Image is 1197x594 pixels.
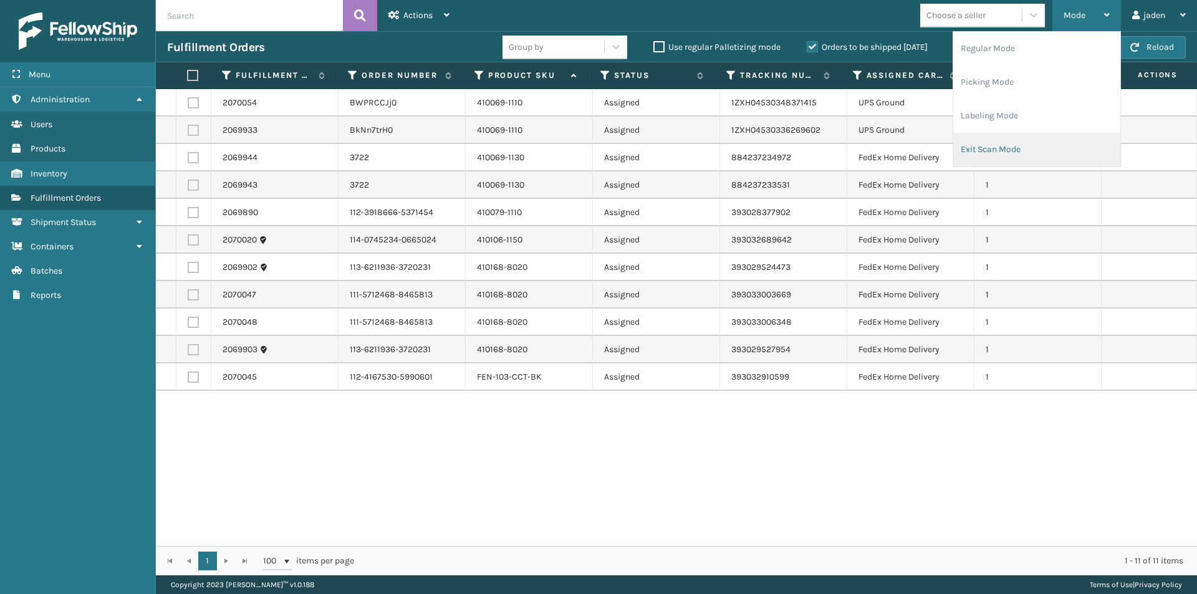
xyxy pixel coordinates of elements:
[31,241,74,252] span: Containers
[731,97,817,108] a: 1ZXH04530348371415
[477,97,522,108] a: 410069-1110
[223,97,257,109] a: 2070054
[847,309,974,336] td: FedEx Home Delivery
[731,371,789,382] a: 393032910599
[167,40,264,55] h3: Fulfillment Orders
[31,94,90,105] span: Administration
[593,309,720,336] td: Assigned
[974,363,1102,391] td: 1
[593,144,720,171] td: Assigned
[847,226,974,254] td: FedEx Home Delivery
[236,70,312,81] label: Fulfillment Order Id
[339,254,466,281] td: 113-6211936-3720231
[339,363,466,391] td: 112-4167530-5990601
[223,179,257,191] a: 2069943
[339,199,466,226] td: 112-3918666-5371454
[477,371,542,382] a: FEN-103-CCT-BK
[974,199,1102,226] td: 1
[223,371,257,383] a: 2070045
[731,125,820,135] a: 1ZXH04530336269602
[953,32,1120,65] li: Regular Mode
[731,262,791,272] a: 393029524473
[593,363,720,391] td: Assigned
[29,69,50,80] span: Menu
[953,133,1120,166] li: Exit Scan Mode
[339,281,466,309] td: 111-5712468-8465813
[339,144,466,171] td: 3722
[263,555,282,567] span: 100
[731,180,790,190] a: 884237233531
[867,70,943,81] label: Assigned Carrier Service
[953,65,1120,99] li: Picking Mode
[593,199,720,226] td: Assigned
[477,152,524,163] a: 410069-1130
[223,316,257,328] a: 2070048
[847,254,974,281] td: FedEx Home Delivery
[1090,575,1182,594] div: |
[263,552,354,570] span: items per page
[509,41,544,54] div: Group by
[1118,36,1186,59] button: Reload
[593,89,720,117] td: Assigned
[477,180,524,190] a: 410069-1130
[362,70,438,81] label: Order Number
[847,363,974,391] td: FedEx Home Delivery
[1064,10,1085,21] span: Mode
[477,289,527,300] a: 410168-8020
[593,171,720,199] td: Assigned
[731,344,791,355] a: 393029527954
[593,336,720,363] td: Assigned
[731,152,791,163] a: 884237234972
[926,9,986,22] div: Choose a seller
[593,281,720,309] td: Assigned
[974,171,1102,199] td: 1
[614,70,691,81] label: Status
[31,266,62,276] span: Batches
[223,343,257,356] a: 2069903
[847,336,974,363] td: FedEx Home Delivery
[372,555,1183,567] div: 1 - 11 of 11 items
[731,317,792,327] a: 393033006348
[974,336,1102,363] td: 1
[593,117,720,144] td: Assigned
[477,234,522,245] a: 410106-1150
[403,10,433,21] span: Actions
[223,124,257,137] a: 2069933
[223,206,258,219] a: 2069890
[31,168,67,179] span: Inventory
[1135,580,1182,589] a: Privacy Policy
[339,309,466,336] td: 111-5712468-8465813
[339,226,466,254] td: 114-0745234-0665024
[198,552,217,570] a: 1
[974,281,1102,309] td: 1
[653,42,781,52] label: Use regular Palletizing mode
[593,254,720,281] td: Assigned
[847,171,974,199] td: FedEx Home Delivery
[31,193,101,203] span: Fulfillment Orders
[974,254,1102,281] td: 1
[1097,65,1185,85] span: Actions
[477,262,527,272] a: 410168-8020
[19,12,137,50] img: logo
[31,143,65,154] span: Products
[731,289,791,300] a: 393033003669
[731,207,791,218] a: 393028377902
[31,119,52,130] span: Users
[1090,580,1133,589] a: Terms of Use
[477,207,522,218] a: 410079-1110
[223,151,257,164] a: 2069944
[974,226,1102,254] td: 1
[488,70,565,81] label: Product SKU
[477,125,522,135] a: 410069-1110
[31,290,61,300] span: Reports
[223,234,257,246] a: 2070020
[339,117,466,144] td: BkNn7trH0
[339,89,466,117] td: BWPRCCJj0
[477,317,527,327] a: 410168-8020
[847,199,974,226] td: FedEx Home Delivery
[339,336,466,363] td: 113-6211936-3720231
[31,217,96,228] span: Shipment Status
[974,309,1102,336] td: 1
[171,575,314,594] p: Copyright 2023 [PERSON_NAME]™ v 1.0.188
[339,171,466,199] td: 3722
